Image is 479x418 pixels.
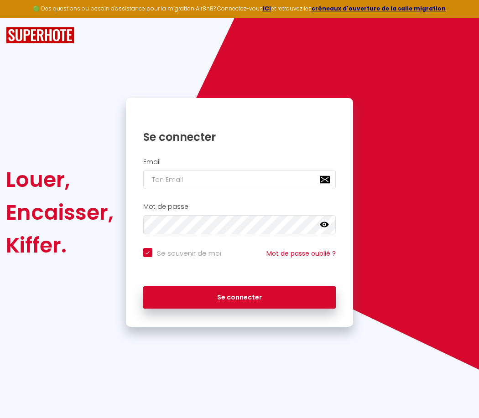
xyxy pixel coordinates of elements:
h1: Se connecter [143,130,336,144]
button: Se connecter [143,286,336,309]
h2: Email [143,158,336,166]
div: Louer, [6,163,114,196]
a: Mot de passe oublié ? [266,249,336,258]
div: Encaisser, [6,196,114,229]
a: créneaux d'ouverture de la salle migration [312,5,446,12]
div: Kiffer. [6,229,114,262]
a: ICI [263,5,271,12]
input: Ton Email [143,170,336,189]
img: SuperHote logo [6,27,74,44]
h2: Mot de passe [143,203,336,211]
